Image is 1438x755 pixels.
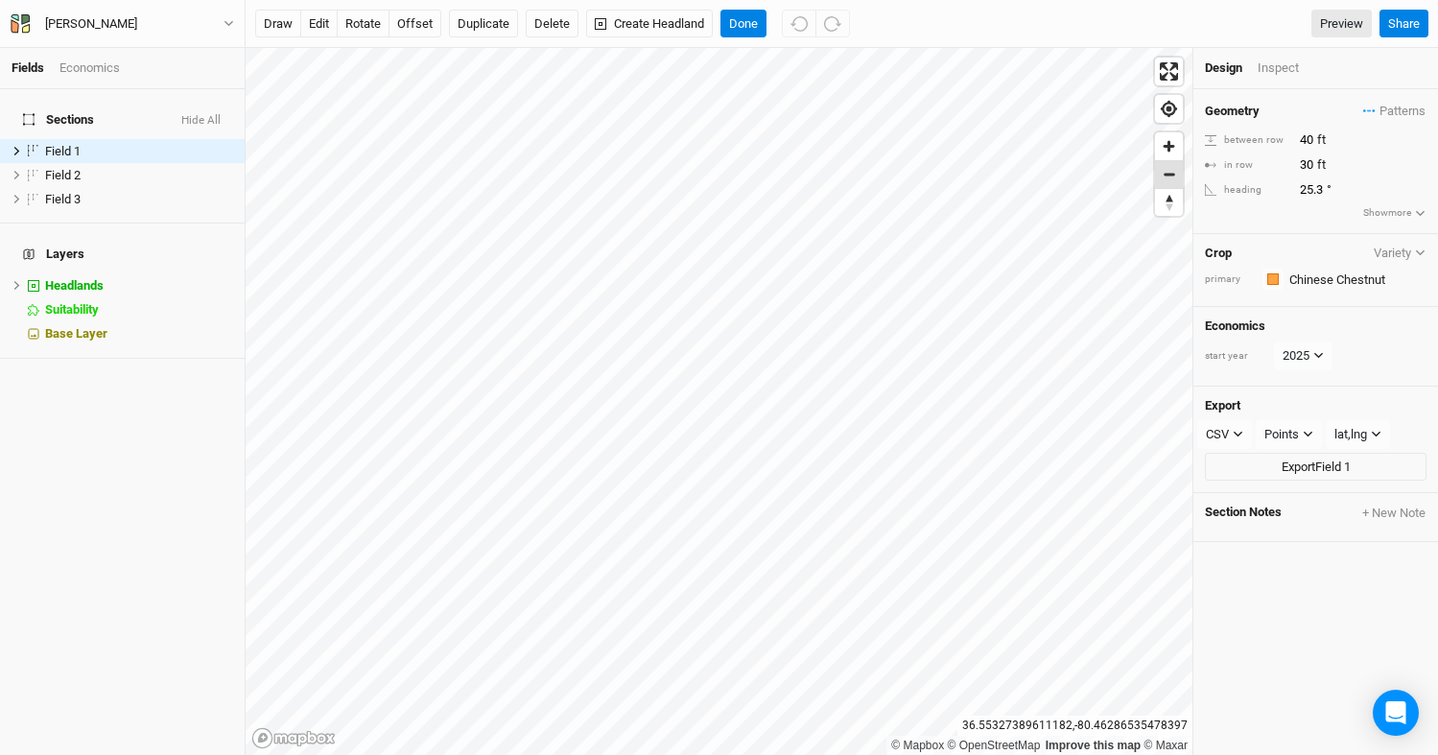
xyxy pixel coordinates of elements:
a: Maxar [1143,739,1188,752]
button: Duplicate [449,10,518,38]
div: Field 2 [45,168,233,183]
a: Fields [12,60,44,75]
button: Zoom out [1155,160,1183,188]
h4: Layers [12,235,233,273]
span: Field 2 [45,168,81,182]
button: ExportField 1 [1205,453,1426,482]
span: Patterns [1363,102,1426,121]
div: Open Intercom Messenger [1373,690,1419,736]
div: Inspect [1258,59,1326,77]
div: Base Layer [45,326,233,342]
a: Mapbox logo [251,727,336,749]
button: edit [300,10,338,38]
a: Improve this map [1046,739,1141,752]
div: primary [1205,272,1253,287]
h4: Export [1205,398,1426,413]
button: Zoom in [1155,132,1183,160]
button: Variety [1373,246,1426,260]
div: Greg Finch [45,14,137,34]
div: in row [1205,158,1289,173]
div: CSV [1206,425,1229,444]
div: Headlands [45,278,233,294]
span: Section Notes [1205,505,1282,522]
span: Field 1 [45,144,81,158]
canvas: Map [246,48,1192,755]
h4: Crop [1205,246,1232,261]
button: Find my location [1155,95,1183,123]
div: between row [1205,133,1289,148]
button: Reset bearing to north [1155,188,1183,216]
button: Create Headland [586,10,713,38]
button: Patterns [1362,101,1426,122]
button: lat,lng [1326,420,1390,449]
div: Economics [59,59,120,77]
button: rotate [337,10,389,38]
h4: Geometry [1205,104,1260,119]
button: Delete [526,10,578,38]
div: Field 1 [45,144,233,159]
div: Design [1205,59,1242,77]
div: Suitability [45,302,233,318]
button: CSV [1197,420,1252,449]
div: Points [1264,425,1299,444]
button: Share [1379,10,1428,38]
button: draw [255,10,301,38]
span: Suitability [45,302,99,317]
button: Enter fullscreen [1155,58,1183,85]
div: 36.55327389611182 , -80.46286535478397 [957,716,1192,736]
button: Done [720,10,766,38]
button: Hide All [180,114,222,128]
span: Base Layer [45,326,107,341]
button: offset [389,10,441,38]
div: heading [1205,183,1289,198]
button: Redo (^Z) [815,10,850,38]
a: OpenStreetMap [948,739,1041,752]
button: [PERSON_NAME] [10,13,235,35]
div: Field 3 [45,192,233,207]
span: Headlands [45,278,104,293]
h4: Economics [1205,319,1426,334]
div: [PERSON_NAME] [45,14,137,34]
button: Showmore [1362,204,1426,222]
span: Reset bearing to north [1155,189,1183,216]
span: Sections [23,112,94,128]
div: lat,lng [1334,425,1367,444]
span: Field 3 [45,192,81,206]
button: 2025 [1274,342,1332,370]
button: Points [1256,420,1322,449]
input: Chinese Chestnut [1284,268,1426,291]
a: Mapbox [891,739,944,752]
a: Preview [1311,10,1372,38]
button: Undo (^z) [782,10,816,38]
button: + New Note [1361,505,1426,522]
span: Zoom out [1155,161,1183,188]
div: start year [1205,349,1272,364]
